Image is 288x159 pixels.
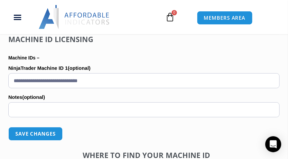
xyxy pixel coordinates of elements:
[8,127,63,141] button: Save changes
[155,7,185,27] a: 0
[22,94,45,100] span: (optional)
[265,136,281,152] div: Open Intercom Messenger
[8,35,280,43] h4: Machine ID Licensing
[204,15,246,20] span: MEMBERS AREA
[39,5,110,29] img: LogoAI | Affordable Indicators – NinjaTrader
[3,11,32,23] div: Menu Toggle
[8,92,280,102] label: Notes
[68,65,90,71] span: (optional)
[8,55,39,60] strong: Machine IDs –
[197,11,253,25] a: MEMBERS AREA
[8,63,280,73] label: NinjaTrader Machine ID 1
[172,10,177,15] span: 0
